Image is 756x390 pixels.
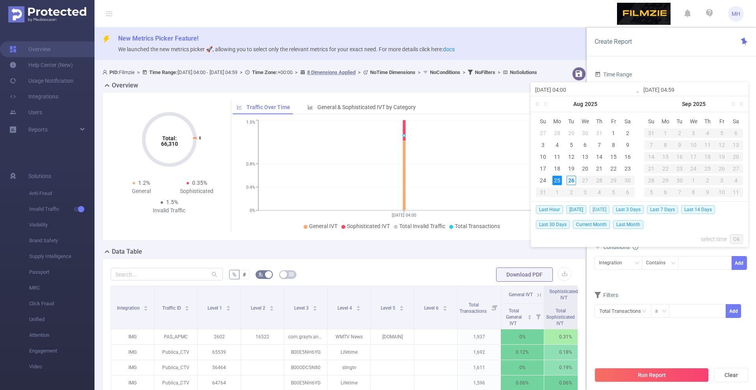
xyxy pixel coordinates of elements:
[399,223,445,229] span: Total Invalid Traffic
[729,140,743,150] div: 13
[496,267,553,282] button: Download PDF
[729,186,743,198] td: October 11, 2025
[729,96,736,112] a: Next month (PageDown)
[289,272,294,277] i: icon: table
[578,175,593,186] td: August 27, 2025
[606,176,621,185] div: 29
[673,151,687,163] td: September 16, 2025
[510,69,537,75] b: No Solutions
[692,96,706,112] a: 2025
[564,115,578,127] th: Tue
[644,151,658,163] td: September 14, 2025
[293,69,300,75] span: >
[370,69,415,75] b: No Time Dimensions
[9,89,58,104] a: Integrations
[550,175,564,186] td: August 25, 2025
[715,118,729,125] span: Fr
[552,176,562,185] div: 25
[701,232,727,247] a: select time
[644,140,658,150] div: 7
[673,139,687,151] td: September 9, 2025
[729,151,743,163] td: September 20, 2025
[729,127,743,139] td: September 6, 2025
[715,128,729,138] div: 5
[673,128,687,138] div: 2
[715,115,729,127] th: Fri
[687,139,701,151] td: September 10, 2025
[644,175,658,186] td: September 28, 2025
[28,126,48,133] span: Reports
[573,96,584,112] a: Aug
[606,139,621,151] td: August 8, 2025
[538,140,548,150] div: 3
[714,368,748,382] button: Clear
[536,115,550,127] th: Sun
[29,201,94,217] span: Invalid Traffic
[700,115,715,127] th: Thu
[566,205,586,214] span: [DATE]
[715,163,729,175] td: September 26, 2025
[621,118,635,125] span: Sa
[9,57,73,73] a: Help Center (New)
[536,118,550,125] span: Su
[536,186,550,198] td: August 31, 2025
[623,140,632,150] div: 9
[109,69,119,75] b: PID:
[538,128,548,138] div: 27
[687,128,701,138] div: 3
[655,305,663,318] div: ≥
[28,168,51,184] span: Solutions
[658,186,673,198] td: October 6, 2025
[606,127,621,139] td: August 1, 2025
[392,213,416,218] tspan: [DATE] 04:00
[102,35,110,43] i: icon: thunderbolt
[687,164,701,173] div: 24
[673,186,687,198] td: October 7, 2025
[621,186,635,198] td: September 6, 2025
[564,188,578,197] div: 2
[644,152,658,162] div: 14
[443,46,455,52] a: docs
[536,127,550,139] td: July 27, 2025
[567,128,576,138] div: 29
[595,71,632,78] span: Time Range
[135,69,142,75] span: >
[658,118,673,125] span: Mo
[673,118,687,125] span: Tu
[595,140,604,150] div: 7
[550,186,564,198] td: September 1, 2025
[687,186,701,198] td: October 8, 2025
[687,175,701,186] td: October 1, 2025
[595,38,632,45] span: Create Report
[578,188,593,197] div: 3
[700,152,715,162] div: 18
[552,152,562,162] div: 11
[658,127,673,139] td: September 1, 2025
[536,205,563,214] span: Last Hour
[729,175,743,186] td: October 4, 2025
[592,115,606,127] th: Thu
[578,127,593,139] td: July 30, 2025
[700,128,715,138] div: 4
[729,152,743,162] div: 20
[621,151,635,163] td: August 16, 2025
[687,140,701,150] div: 10
[550,163,564,175] td: August 18, 2025
[673,127,687,139] td: September 2, 2025
[592,175,606,186] td: August 28, 2025
[567,140,576,150] div: 5
[687,188,701,197] div: 8
[347,223,390,229] span: Sophisticated IVT
[578,118,593,125] span: We
[102,70,109,75] i: icon: user
[550,118,564,125] span: Mo
[595,164,604,173] div: 21
[29,343,94,359] span: Engagement
[550,151,564,163] td: August 11, 2025
[535,85,636,95] input: Start date
[250,208,255,213] tspan: 0%
[29,264,94,280] span: Passport
[687,152,701,162] div: 17
[700,175,715,186] td: October 2, 2025
[606,115,621,127] th: Fri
